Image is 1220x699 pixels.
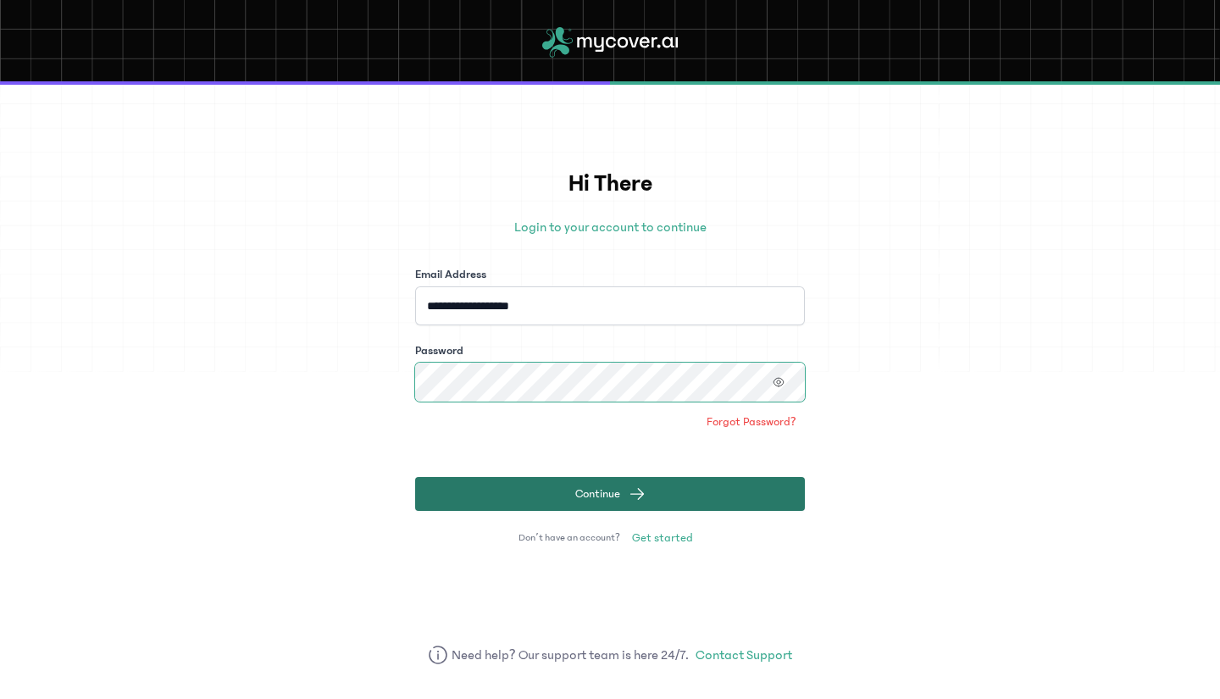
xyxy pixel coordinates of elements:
a: Contact Support [696,645,792,665]
h1: Hi There [415,166,805,202]
p: Login to your account to continue [415,217,805,237]
button: Continue [415,477,805,511]
span: Continue [575,485,620,502]
label: Password [415,342,463,359]
span: Need help? Our support team is here 24/7. [452,645,690,665]
span: Get started [632,530,693,546]
span: Don’t have an account? [518,531,620,545]
span: Forgot Password? [707,413,796,430]
a: Get started [624,524,701,552]
a: Forgot Password? [698,408,805,435]
label: Email Address [415,266,486,283]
